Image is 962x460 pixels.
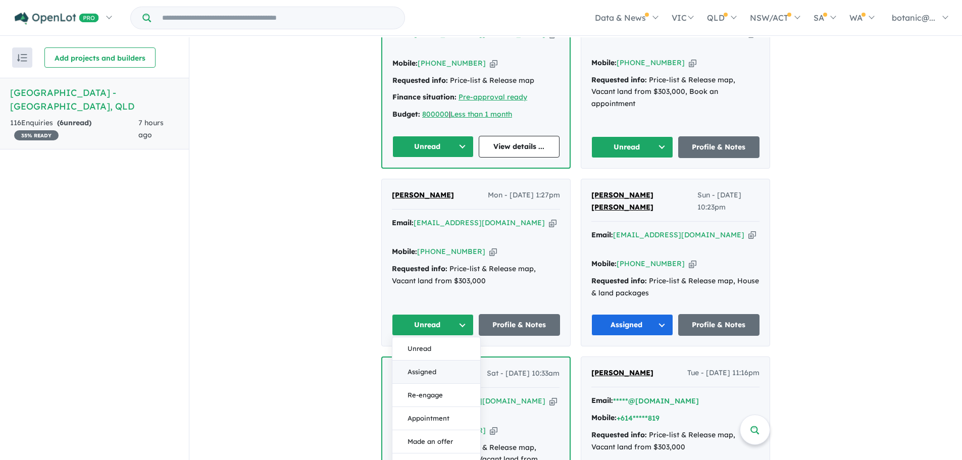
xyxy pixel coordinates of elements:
a: View details ... [479,136,560,158]
button: Copy [490,58,497,69]
a: [PERSON_NAME] [PERSON_NAME] [591,189,697,214]
button: Add projects and builders [44,47,156,68]
strong: Mobile: [591,259,617,268]
button: Unread [392,337,480,361]
button: Copy [489,246,497,257]
a: [PERSON_NAME] [591,367,653,379]
span: [PERSON_NAME] [PERSON_NAME] [591,190,653,212]
strong: Mobile: [591,413,617,422]
a: [EMAIL_ADDRESS][DOMAIN_NAME] [414,218,545,227]
strong: Requested info: [591,75,647,84]
div: Price-list & Release map, Vacant land from $303,000, Book an appointment [591,74,760,110]
button: Made an offer [392,430,480,453]
a: 800000 [422,110,449,119]
a: [PHONE_NUMBER] [418,59,486,68]
span: 35 % READY [14,130,59,140]
span: 7 hours ago [138,118,164,139]
strong: Email: [591,396,613,405]
div: 116 Enquir ies [10,117,138,141]
strong: Mobile: [392,59,418,68]
strong: Requested info: [591,430,647,439]
strong: Requested info: [392,264,447,273]
span: Mon - [DATE] 1:27pm [488,189,560,201]
button: Unread [591,136,673,158]
span: Tue - [DATE] 11:16pm [687,367,760,379]
button: Re-engage [392,384,480,407]
a: [PHONE_NUMBER] [417,247,485,256]
a: Profile & Notes [678,136,760,158]
strong: Requested info: [392,76,448,85]
a: Pre-approval ready [459,92,527,101]
strong: Finance situation: [392,92,457,101]
div: Price-list & Release map, Vacant land from $303,000 [591,429,760,453]
span: botanic@... [892,13,935,23]
button: Copy [549,396,557,406]
a: [EMAIL_ADDRESS][DOMAIN_NAME] [613,230,744,239]
a: Less than 1 month [450,110,512,119]
button: Assigned [392,361,480,384]
span: Sat - [DATE] 10:33am [487,368,560,380]
input: Try estate name, suburb, builder or developer [153,7,402,29]
div: Price-list & Release map, House & land packages [591,275,760,299]
button: Copy [748,230,756,240]
strong: Email: [392,218,414,227]
a: [PERSON_NAME] [392,189,454,201]
button: Assigned [591,314,673,336]
button: Copy [689,259,696,269]
strong: Mobile: [392,247,417,256]
strong: ( unread) [57,118,91,127]
img: Openlot PRO Logo White [15,12,99,25]
span: 6 [60,118,64,127]
div: Price-list & Release map [392,75,560,87]
button: Unread [392,314,474,336]
a: [PHONE_NUMBER] [617,259,685,268]
a: Profile & Notes [678,314,760,336]
span: Sun - [DATE] 10:23pm [697,189,760,214]
a: [PHONE_NUMBER] [617,58,685,67]
span: [PERSON_NAME] [591,368,653,377]
a: Profile & Notes [479,314,561,336]
strong: Requested info: [591,276,647,285]
div: Price-list & Release map, Vacant land from $303,000 [392,263,560,287]
strong: Email: [591,230,613,239]
button: Copy [689,58,696,68]
button: Copy [549,218,556,228]
span: [PERSON_NAME] [392,190,454,199]
button: Copy [490,425,497,436]
img: sort.svg [17,54,27,62]
button: Appointment [392,407,480,430]
div: | [392,109,560,121]
strong: Mobile: [591,58,617,67]
strong: Budget: [392,110,420,119]
h5: [GEOGRAPHIC_DATA] - [GEOGRAPHIC_DATA] , QLD [10,86,179,113]
button: Unread [392,136,474,158]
